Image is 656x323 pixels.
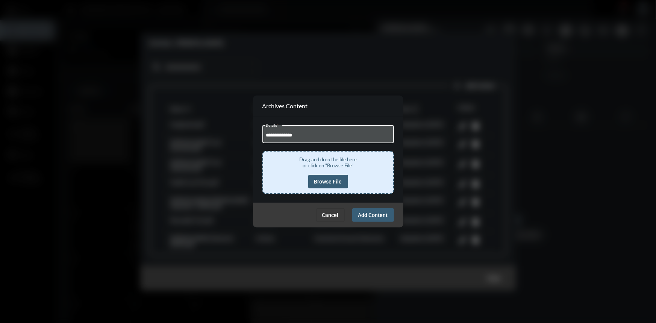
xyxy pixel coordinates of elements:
[352,208,394,222] button: Add Content
[262,102,308,109] h2: Archives Content
[308,175,348,188] button: Browse File
[358,212,388,218] span: Add Content
[314,179,342,185] span: Browse File
[322,212,339,218] span: Cancel
[316,208,345,222] button: Cancel
[268,156,388,168] div: Drag and drop the file here or click on "Browse File"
